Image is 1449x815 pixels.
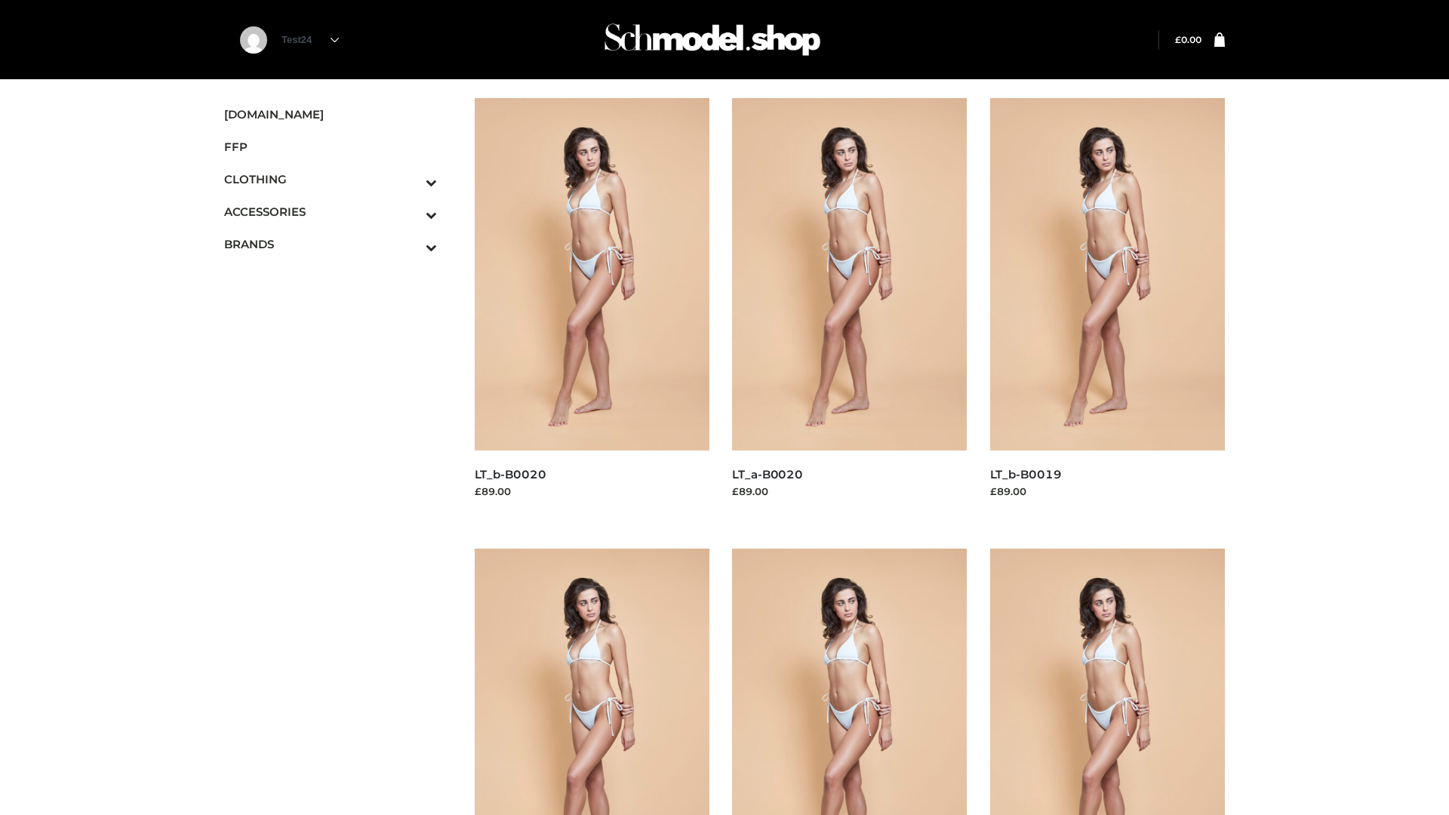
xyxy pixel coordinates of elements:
a: ACCESSORIESToggle Submenu [224,195,437,228]
div: £89.00 [475,484,710,499]
span: [DOMAIN_NAME] [224,106,437,123]
button: Toggle Submenu [384,228,437,260]
a: LT_b-B0020 [475,467,546,481]
a: Read more [475,501,531,513]
span: £ [1175,34,1181,45]
a: Read more [732,501,788,513]
a: LT_b-B0019 [990,467,1062,481]
a: FFP [224,131,437,163]
a: Read more [990,501,1046,513]
img: Schmodel Admin 964 [599,10,826,69]
bdi: 0.00 [1175,34,1201,45]
span: ACCESSORIES [224,203,437,220]
span: CLOTHING [224,171,437,188]
span: BRANDS [224,235,437,253]
a: CLOTHINGToggle Submenu [224,163,437,195]
a: LT_a-B0020 [732,467,803,481]
span: FFP [224,138,437,155]
a: Test24 [281,34,339,45]
div: £89.00 [990,484,1226,499]
div: £89.00 [732,484,968,499]
a: £0.00 [1175,34,1201,45]
a: BRANDSToggle Submenu [224,228,437,260]
a: [DOMAIN_NAME] [224,98,437,131]
button: Toggle Submenu [384,195,437,228]
button: Toggle Submenu [384,163,437,195]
